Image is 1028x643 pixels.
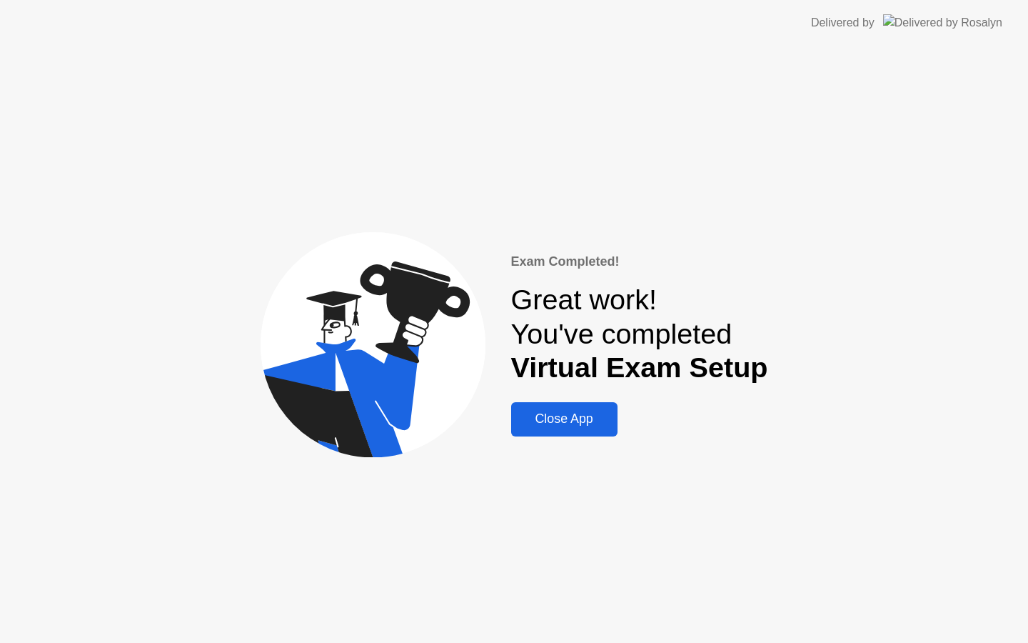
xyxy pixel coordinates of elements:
[511,283,768,385] div: Great work! You've completed
[883,14,1002,31] img: Delivered by Rosalyn
[515,412,613,427] div: Close App
[811,14,875,31] div: Delivered by
[511,402,618,437] button: Close App
[511,252,768,271] div: Exam Completed!
[511,352,768,383] b: Virtual Exam Setup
